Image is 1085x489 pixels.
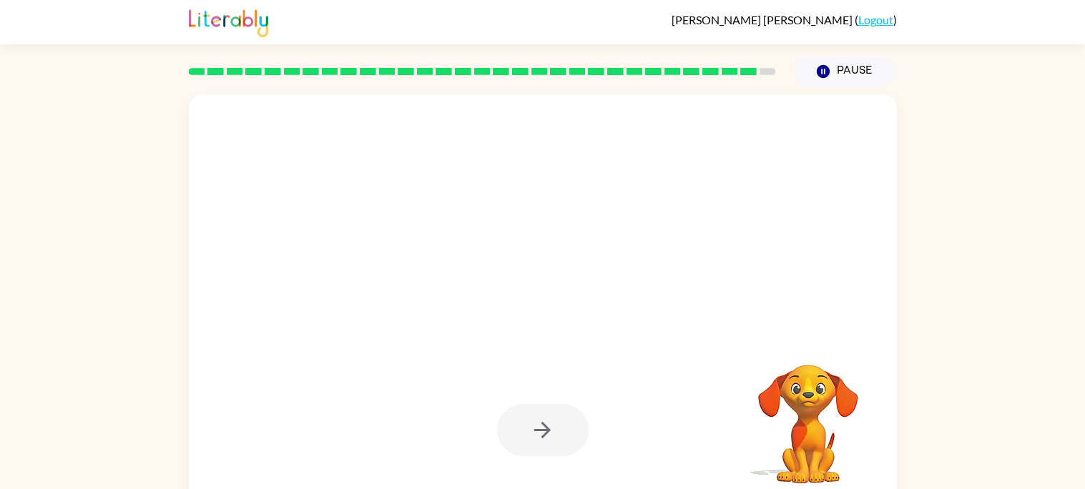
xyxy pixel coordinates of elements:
span: [PERSON_NAME] [PERSON_NAME] [672,13,855,26]
div: ( ) [672,13,897,26]
button: Pause [793,55,897,88]
img: Literably [189,6,268,37]
a: Logout [858,13,893,26]
video: Your browser must support playing .mp4 files to use Literably. Please try using another browser. [737,342,880,485]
